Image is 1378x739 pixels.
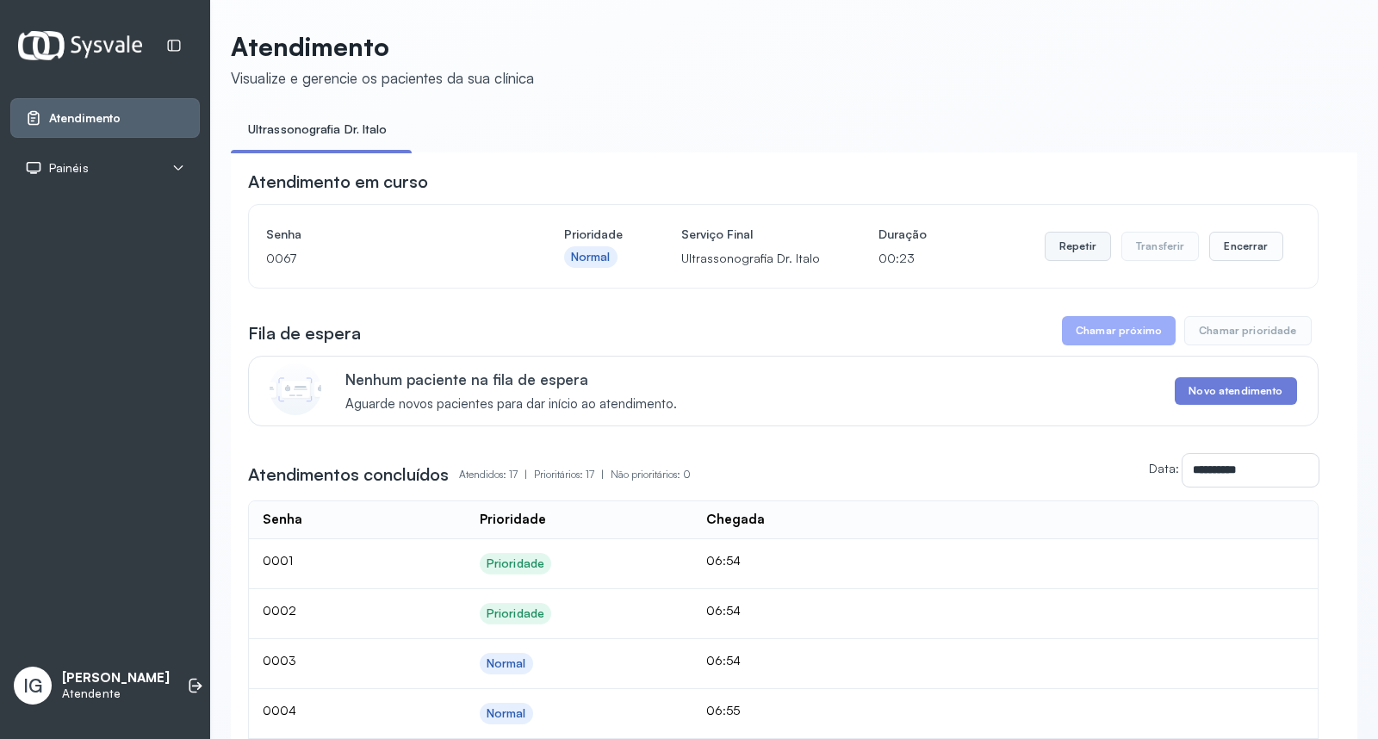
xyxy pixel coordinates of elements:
[266,222,506,246] h4: Senha
[263,703,296,717] span: 0004
[487,606,544,621] div: Prioridade
[1175,377,1296,405] button: Novo atendimento
[487,656,526,671] div: Normal
[564,222,623,246] h4: Prioridade
[681,246,820,270] p: Ultrassonografia Dr. Italo
[18,31,142,59] img: Logotipo do estabelecimento
[248,321,361,345] h3: Fila de espera
[878,246,927,270] p: 00:23
[480,512,546,528] div: Prioridade
[263,512,302,528] div: Senha
[266,246,506,270] p: 0067
[878,222,927,246] h4: Duração
[49,161,89,176] span: Painéis
[345,370,677,388] p: Nenhum paciente na fila de espera
[601,468,604,481] span: |
[534,463,611,487] p: Prioritários: 17
[263,653,296,668] span: 0003
[706,553,741,568] span: 06:54
[706,603,741,618] span: 06:54
[263,553,293,568] span: 0001
[571,250,611,264] div: Normal
[1149,461,1179,475] label: Data:
[49,111,121,126] span: Atendimento
[25,109,185,127] a: Atendimento
[1062,316,1176,345] button: Chamar próximo
[611,463,691,487] p: Não prioritários: 0
[487,706,526,721] div: Normal
[1045,232,1111,261] button: Repetir
[681,222,820,246] h4: Serviço Final
[248,463,449,487] h3: Atendimentos concluídos
[706,653,741,668] span: 06:54
[231,69,534,87] div: Visualize e gerencie os pacientes da sua clínica
[706,512,765,528] div: Chegada
[270,363,321,415] img: Imagem de CalloutCard
[263,603,296,618] span: 0002
[231,31,534,62] p: Atendimento
[487,556,544,571] div: Prioridade
[62,670,170,686] p: [PERSON_NAME]
[706,703,740,717] span: 06:55
[1209,232,1282,261] button: Encerrar
[1121,232,1200,261] button: Transferir
[62,686,170,701] p: Atendente
[525,468,527,481] span: |
[231,115,405,144] a: Ultrassonografia Dr. Italo
[1184,316,1312,345] button: Chamar prioridade
[459,463,534,487] p: Atendidos: 17
[345,396,677,413] span: Aguarde novos pacientes para dar início ao atendimento.
[248,170,428,194] h3: Atendimento em curso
